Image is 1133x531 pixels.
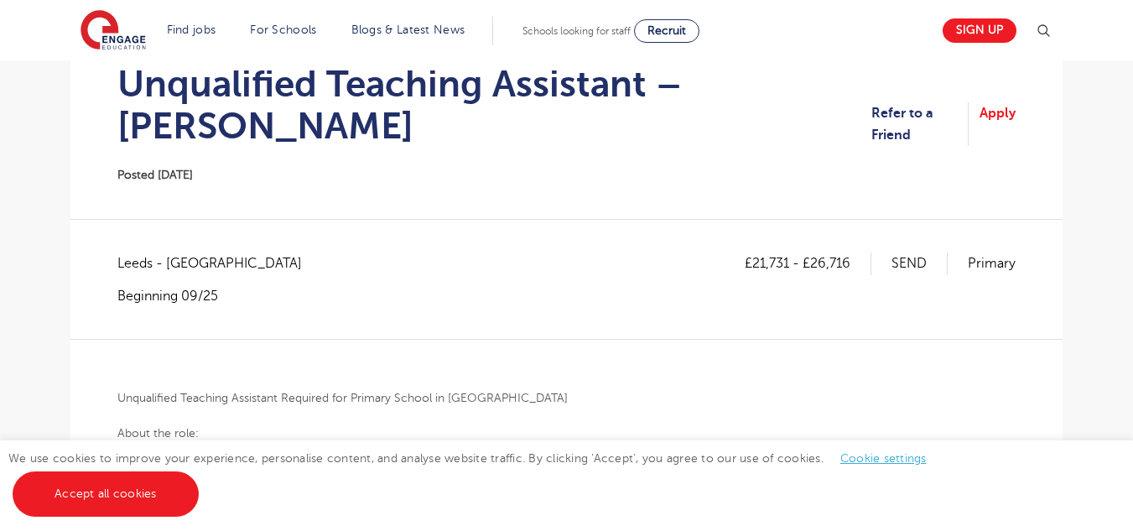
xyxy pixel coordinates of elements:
a: Sign up [943,18,1016,43]
span: Schools looking for staff [522,25,631,37]
b: Unqualified Teaching Assistant Required for Primary School in [GEOGRAPHIC_DATA] [117,392,568,404]
b: About the role: [117,427,199,440]
a: Cookie settings [840,452,927,465]
img: Engage Education [81,10,146,52]
a: Refer to a Friend [871,102,969,147]
a: Apply [980,102,1016,147]
a: Blogs & Latest News [351,23,465,36]
span: We use cookies to improve your experience, personalise content, and analyse website traffic. By c... [8,452,943,500]
p: SEND [891,252,948,274]
span: Recruit [647,24,686,37]
p: £21,731 - £26,716 [745,252,871,274]
h1: Unqualified Teaching Assistant – [PERSON_NAME] [117,63,871,147]
span: Posted [DATE] [117,169,193,181]
a: Recruit [634,19,699,43]
a: For Schools [250,23,316,36]
a: Find jobs [167,23,216,36]
p: Beginning 09/25 [117,287,319,305]
p: Primary [968,252,1016,274]
a: Accept all cookies [13,471,199,517]
span: Leeds - [GEOGRAPHIC_DATA] [117,252,319,274]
